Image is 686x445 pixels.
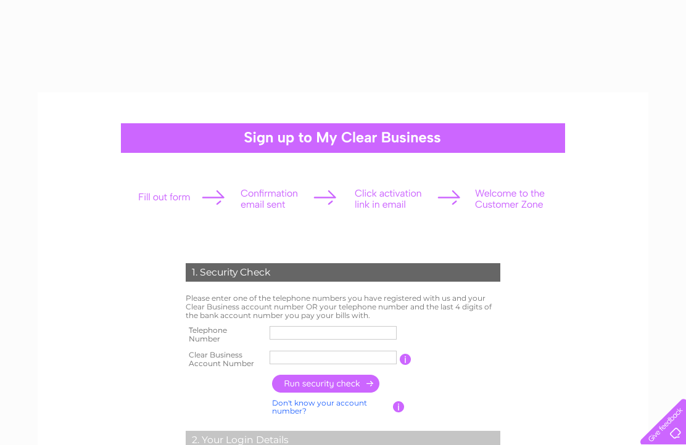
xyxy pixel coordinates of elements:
input: Information [400,354,411,365]
div: 1. Security Check [186,263,500,282]
th: Clear Business Account Number [183,347,267,372]
a: Don't know your account number? [272,398,367,416]
input: Information [393,401,405,412]
td: Please enter one of the telephone numbers you have registered with us and your Clear Business acc... [183,291,503,322]
th: Telephone Number [183,322,267,347]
